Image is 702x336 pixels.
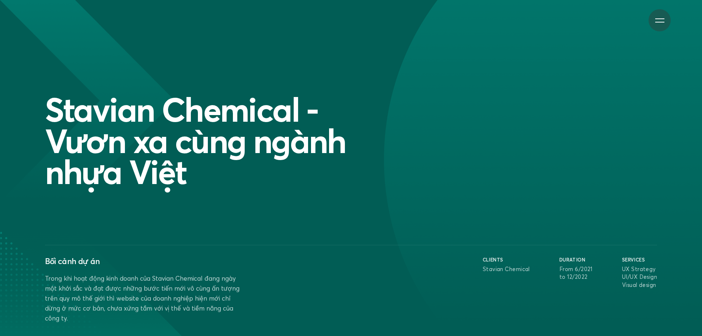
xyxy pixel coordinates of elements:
span: CLIENTS [483,256,530,263]
span: DURATION [559,256,593,263]
p: Stavian Chemical [483,265,530,273]
p: UX Strategy UI/UX Design Visual design [622,265,657,289]
p: From 6/2021 to 12/2022 [559,265,593,281]
h1: Stavian Chemical - Vươn xa cùng ngành nhựa Việt [45,94,399,188]
h2: Bối cảnh dự án [45,256,244,266]
span: SERVICES [622,256,657,263]
p: Trong khi hoạt động kinh doanh của Stavian Chemical đang ngày một khởi sắc và đạt được những bước... [45,273,244,323]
